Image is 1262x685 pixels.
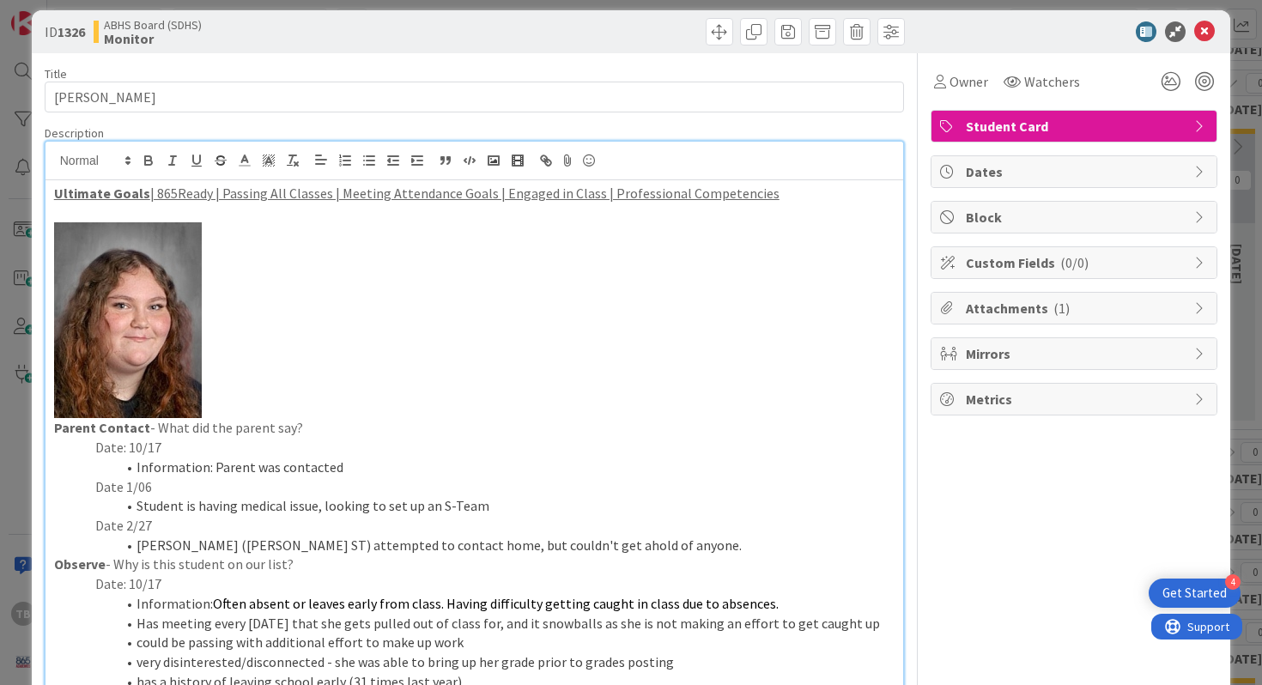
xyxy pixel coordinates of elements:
[104,32,202,45] b: Monitor
[966,298,1186,318] span: Attachments
[213,595,779,612] span: Often absent or leaves early from class. Having difficulty getting caught in class due to absences.
[54,477,895,497] p: Date 1/06
[75,594,895,614] li: Information:
[45,21,85,42] span: ID
[45,125,104,141] span: Description
[54,516,895,536] p: Date 2/27
[966,116,1186,136] span: Student Card
[45,66,67,82] label: Title
[1053,300,1070,317] span: ( 1 )
[54,555,106,573] strong: Observe
[966,389,1186,409] span: Metrics
[1162,585,1227,602] div: Get Started
[966,161,1186,182] span: Dates
[75,536,895,555] li: [PERSON_NAME] ([PERSON_NAME] ST) attempted to contact home, but couldn't get ahold of anyone.
[950,71,988,92] span: Owner
[1060,254,1089,271] span: ( 0/0 )
[54,419,150,436] strong: Parent Contact
[75,614,895,633] li: Has meeting every [DATE] that she gets pulled out of class for, and it snowballs as she is not ma...
[45,82,905,112] input: type card name here...
[54,574,895,594] p: Date: 10/17
[1225,574,1241,590] div: 4
[104,18,202,32] span: ABHS Board (SDHS)
[966,252,1186,273] span: Custom Fields
[966,207,1186,227] span: Block
[54,418,895,438] p: - What did the parent say?
[150,185,780,202] u: | 865Ready | Passing All Classes | Meeting Attendance Goals | Engaged in Class | Professional Com...
[75,496,895,516] li: Student is having medical issue, looking to set up an S-Team
[54,222,202,418] img: image.png
[75,633,895,652] li: could be passing with additional effort to make up work
[36,3,78,23] span: Support
[54,185,150,202] u: Ultimate Goals
[54,555,895,574] p: - Why is this student on our list?
[1024,71,1080,92] span: Watchers
[1149,579,1241,608] div: Open Get Started checklist, remaining modules: 4
[54,438,895,458] p: Date: 10/17
[75,652,895,672] li: very disinterested/disconnected - she was able to bring up her grade prior to grades posting
[58,23,85,40] b: 1326
[75,458,895,477] li: Information: Parent was contacted
[966,343,1186,364] span: Mirrors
